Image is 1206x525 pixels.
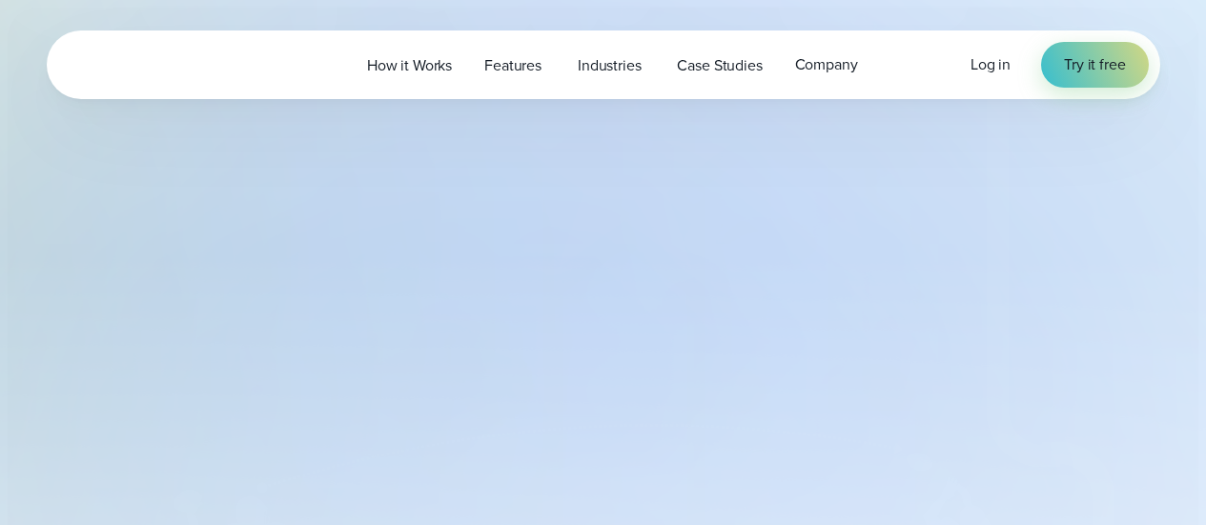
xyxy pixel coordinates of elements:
span: Try it free [1064,53,1125,76]
span: Log in [971,53,1011,75]
a: Case Studies [661,46,778,85]
a: Log in [971,53,1011,76]
span: Features [484,54,542,77]
a: Try it free [1041,42,1148,88]
a: How it Works [351,46,468,85]
span: Industries [578,54,641,77]
span: Case Studies [677,54,762,77]
span: Company [795,53,858,76]
span: How it Works [367,54,452,77]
